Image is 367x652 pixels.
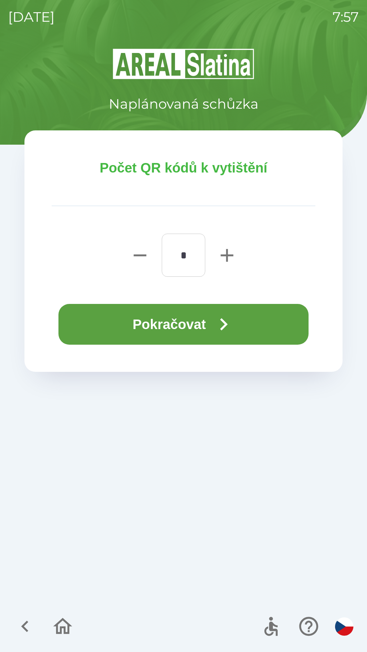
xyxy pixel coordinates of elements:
[333,7,359,27] p: 7:57
[109,94,259,114] p: Naplánovaná schůzka
[24,48,343,80] img: Logo
[8,7,55,27] p: [DATE]
[58,304,309,345] button: Pokračovat
[335,617,353,636] img: cs flag
[52,158,315,178] p: Počet QR kódů k vytištění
